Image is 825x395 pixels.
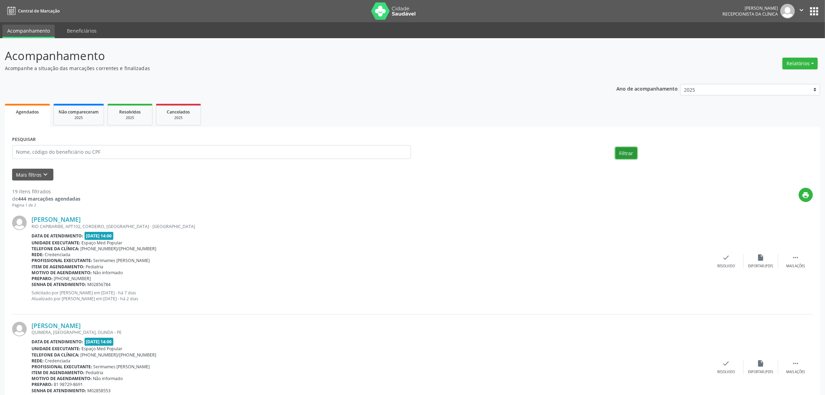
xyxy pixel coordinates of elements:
[82,240,123,246] span: Espaço Med Popular
[722,360,730,367] i: check
[32,364,92,370] b: Profissional executante:
[54,276,91,281] span: [PHONE_NUMBER]
[62,25,102,37] a: Beneficiários
[2,25,55,38] a: Acompanhamento
[32,381,53,387] b: Preparo:
[59,109,99,115] span: Não compareceram
[45,358,71,364] span: Credenciada
[93,270,123,276] span: Não informado
[12,195,80,202] div: de
[722,11,778,17] span: Recepcionista da clínica
[85,338,114,346] span: [DATE] 14:00
[32,346,80,352] b: Unidade executante:
[32,388,86,394] b: Senha de atendimento:
[786,370,805,375] div: Mais ações
[722,5,778,11] div: [PERSON_NAME]
[757,360,765,367] i: insert_drive_file
[786,264,805,269] div: Mais ações
[18,8,60,14] span: Central de Marcação
[615,147,637,159] button: Filtrar
[113,115,147,120] div: 2025
[167,109,190,115] span: Cancelados
[32,252,44,258] b: Rede:
[12,322,27,336] img: img
[12,134,36,145] label: PESQUISAR
[12,169,53,181] button: Mais filtroskeyboard_arrow_down
[12,202,80,208] div: Página 1 de 2
[32,339,83,345] b: Data de atendimento:
[5,65,576,72] p: Acompanhe a situação das marcações correntes e finalizadas
[12,216,27,230] img: img
[32,224,709,229] div: RIO CAPIBARIBE, APT102, CORDEIRO, [GEOGRAPHIC_DATA] - [GEOGRAPHIC_DATA]
[85,232,114,240] span: [DATE] 14:00
[32,358,44,364] b: Rede:
[32,258,92,263] b: Profissional executante:
[757,254,765,261] i: insert_drive_file
[717,264,735,269] div: Resolvido
[808,5,820,17] button: apps
[782,58,818,69] button: Relatórios
[81,352,157,358] span: [PHONE_NUMBER]/[PHONE_NUMBER]
[32,264,85,270] b: Item de agendamento:
[54,381,83,387] span: 81 98729-8691
[795,4,808,18] button: 
[16,109,39,115] span: Agendados
[94,364,150,370] span: Serimames [PERSON_NAME]
[94,258,150,263] span: Serimames [PERSON_NAME]
[802,191,810,199] i: print
[32,216,81,223] a: [PERSON_NAME]
[792,254,799,261] i: 
[93,376,123,381] span: Não informado
[32,370,85,376] b: Item de agendamento:
[88,388,111,394] span: M02858553
[32,352,79,358] b: Telefone da clínica:
[32,246,79,252] b: Telefone da clínica:
[792,360,799,367] i: 
[32,290,709,302] p: Solicitado por [PERSON_NAME] em [DATE] - há 7 dias Atualizado por [PERSON_NAME] em [DATE] - há 2 ...
[82,346,123,352] span: Espaço Med Popular
[32,233,83,239] b: Data de atendimento:
[32,281,86,287] b: Senha de atendimento:
[59,115,99,120] div: 2025
[86,370,104,376] span: Pediatria
[5,47,576,65] p: Acompanhamento
[799,188,813,202] button: print
[45,252,71,258] span: Credenciada
[5,5,60,17] a: Central de Marcação
[12,188,80,195] div: 19 itens filtrados
[722,254,730,261] i: check
[32,329,709,335] div: QUIMERA, [GEOGRAPHIC_DATA], OLINDA - PE
[780,4,795,18] img: img
[161,115,196,120] div: 2025
[32,276,53,281] b: Preparo:
[88,281,111,287] span: M02856784
[119,109,141,115] span: Resolvidos
[18,195,80,202] strong: 444 marcações agendadas
[32,270,92,276] b: Motivo de agendamento:
[748,264,773,269] div: Exportar (PDF)
[32,322,81,329] a: [PERSON_NAME]
[42,171,50,178] i: keyboard_arrow_down
[616,84,678,93] p: Ano de acompanhamento
[81,246,157,252] span: [PHONE_NUMBER]/[PHONE_NUMBER]
[717,370,735,375] div: Resolvido
[86,264,104,270] span: Pediatria
[12,145,411,159] input: Nome, código do beneficiário ou CPF
[32,240,80,246] b: Unidade executante:
[32,376,92,381] b: Motivo de agendamento:
[798,6,805,14] i: 
[748,370,773,375] div: Exportar (PDF)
